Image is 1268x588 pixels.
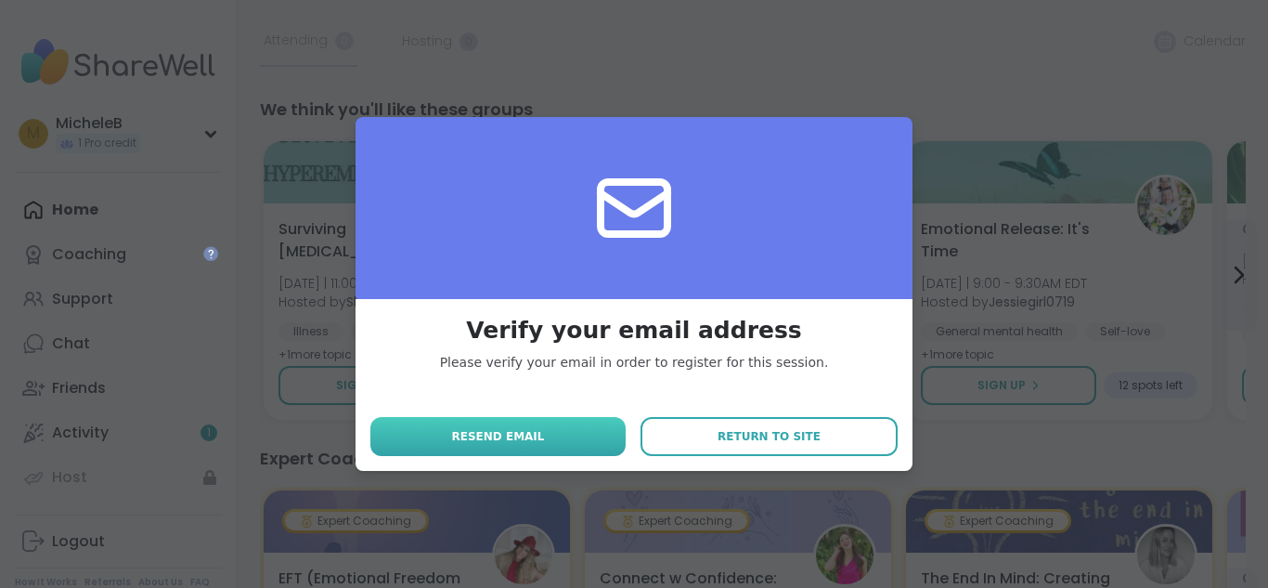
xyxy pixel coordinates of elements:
span: Return to site [718,428,821,445]
iframe: Spotlight [203,246,218,261]
button: Return to site [640,417,898,456]
div: Please verify your email in order to register for this session. [440,354,829,372]
button: Resend email [370,417,626,456]
span: Resend email [451,428,544,445]
div: Verify your email address [440,314,829,346]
